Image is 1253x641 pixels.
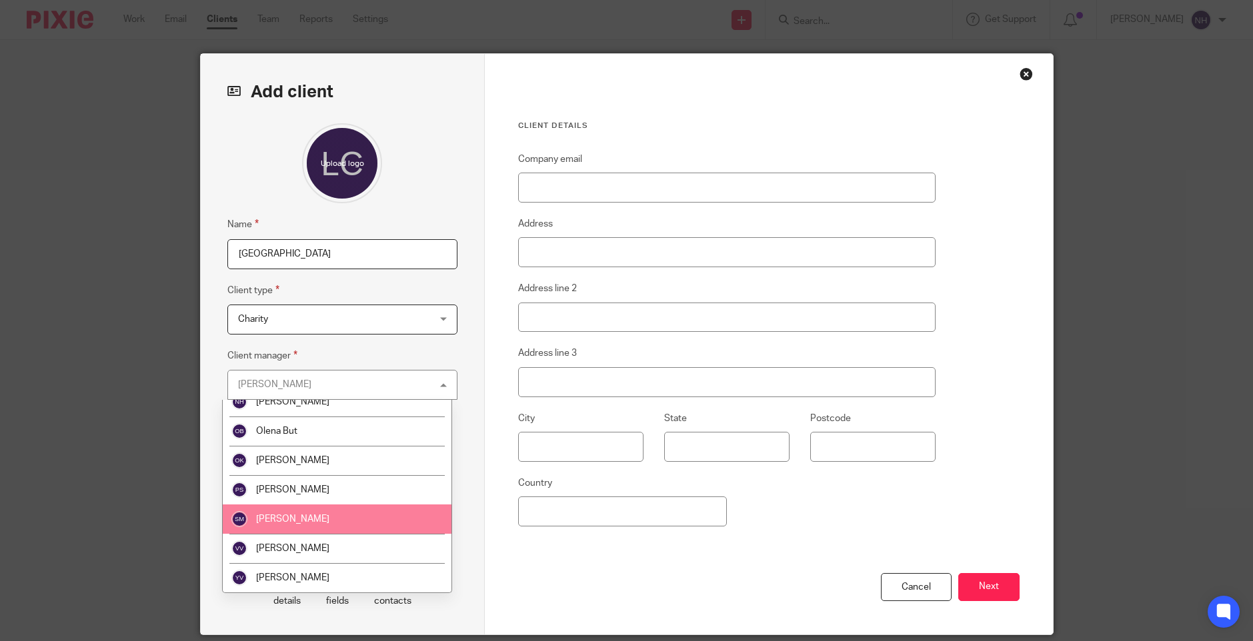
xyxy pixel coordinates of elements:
[227,283,279,298] label: Client type
[518,282,577,295] label: Address line 2
[374,581,411,608] p: Client contacts
[231,511,247,527] img: svg%3E
[256,397,329,406] span: [PERSON_NAME]
[518,121,936,131] h3: Client details
[518,476,552,490] label: Country
[256,426,297,436] span: Olena But
[518,217,553,231] label: Address
[227,81,457,103] h2: Add client
[518,412,535,425] label: City
[256,573,329,582] span: [PERSON_NAME]
[810,412,851,425] label: Postcode
[958,573,1020,602] button: Next
[273,581,301,608] p: Client details
[256,514,329,524] span: [PERSON_NAME]
[231,452,247,468] img: svg%3E
[227,348,297,363] label: Client manager
[256,456,329,465] span: [PERSON_NAME]
[238,380,311,389] div: [PERSON_NAME]
[1020,67,1033,81] div: Close this dialog window
[256,485,329,494] span: [PERSON_NAME]
[518,153,582,166] label: Company email
[231,570,247,586] img: svg%3E
[256,544,329,553] span: [PERSON_NAME]
[664,412,687,425] label: State
[881,573,952,602] div: Cancel
[231,394,247,410] img: svg%3E
[238,315,268,324] span: Charity
[321,581,354,608] p: Custom fields
[227,217,259,232] label: Name
[231,482,247,498] img: svg%3E
[518,346,577,360] label: Address line 3
[231,540,247,556] img: svg%3E
[231,423,247,439] img: svg%3E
